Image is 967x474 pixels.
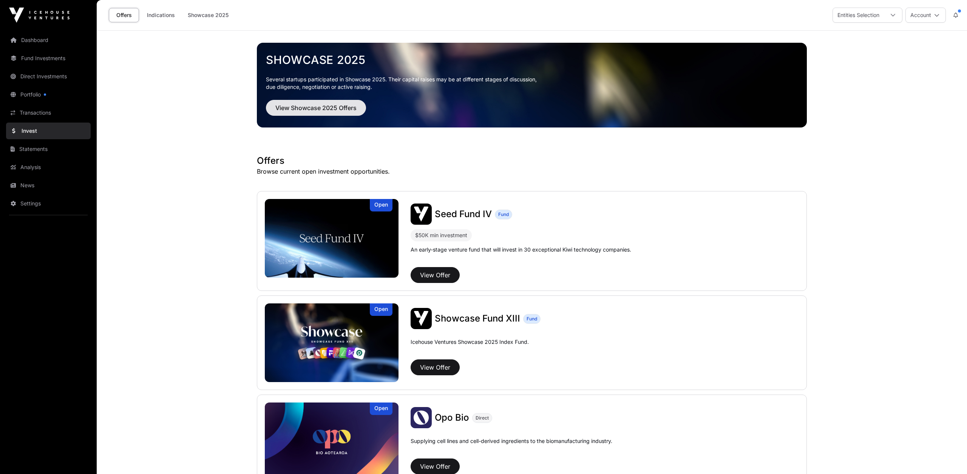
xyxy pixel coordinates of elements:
iframe: Chat Widget [929,438,967,474]
div: Open [370,403,392,415]
a: Direct Investments [6,68,91,85]
img: Seed Fund IV [265,199,399,278]
a: Showcase Fund XIII [435,312,520,325]
p: Icehouse Ventures Showcase 2025 Index Fund. [411,338,529,346]
a: Invest [6,123,91,139]
a: Analysis [6,159,91,176]
img: Showcase 2025 [257,43,807,127]
img: Icehouse Ventures Logo [9,8,70,23]
span: Direct [476,415,489,421]
a: News [6,177,91,194]
a: Showcase 2025 [183,8,233,22]
div: Entities Selection [833,8,884,22]
a: Settings [6,195,91,212]
div: Open [370,303,392,316]
span: Opo Bio [435,412,469,423]
p: Supplying cell lines and cell-derived ingredients to the biomanufacturing industry. [411,437,612,445]
button: Account [905,8,946,23]
a: Statements [6,141,91,157]
p: Browse current open investment opportunities. [257,167,807,176]
a: Transactions [6,104,91,121]
button: View Offer [411,267,460,283]
a: Indications [142,8,180,22]
a: Seed Fund IV [435,208,492,220]
a: Seed Fund IVOpen [265,199,399,278]
span: Showcase Fund XIII [435,313,520,324]
img: Seed Fund IV [411,204,432,225]
span: Fund [498,211,509,218]
span: Seed Fund IV [435,208,492,219]
a: Fund Investments [6,50,91,67]
span: Fund [527,316,537,322]
button: View Showcase 2025 Offers [266,100,366,116]
a: View Showcase 2025 Offers [266,107,366,115]
a: Portfolio [6,86,91,103]
a: Showcase Fund XIIIOpen [265,303,399,382]
a: Offers [109,8,139,22]
h1: Offers [257,155,807,167]
span: View Showcase 2025 Offers [275,103,357,112]
div: $50K min investment [411,229,472,241]
p: Several startups participated in Showcase 2025. Their capital raises may be at different stages o... [266,76,798,91]
a: Showcase 2025 [266,53,798,67]
div: $50K min investment [415,231,467,240]
img: Opo Bio [411,407,432,428]
p: An early-stage venture fund that will invest in 30 exceptional Kiwi technology companies. [411,246,631,253]
div: Open [370,199,392,211]
img: Showcase Fund XIII [411,308,432,329]
a: Opo Bio [435,412,469,424]
button: View Offer [411,359,460,375]
a: Dashboard [6,32,91,48]
img: Showcase Fund XIII [265,303,399,382]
